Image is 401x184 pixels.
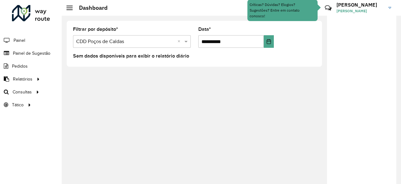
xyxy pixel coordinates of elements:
button: Choose Date [264,35,274,48]
span: Tático [12,102,24,108]
span: Relatórios [13,76,32,82]
label: Data [198,25,211,33]
span: Painel de Sugestão [13,50,50,57]
a: Contato Rápido [321,1,335,15]
label: Filtrar por depósito [73,25,118,33]
span: Consultas [13,89,32,95]
h2: Dashboard [73,4,108,11]
span: Painel [14,37,25,44]
span: [PERSON_NAME] [336,8,384,14]
h3: [PERSON_NAME] [336,2,384,8]
label: Sem dados disponíveis para exibir o relatório diário [73,52,189,60]
span: Pedidos [12,63,28,70]
span: Clear all [178,38,183,45]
